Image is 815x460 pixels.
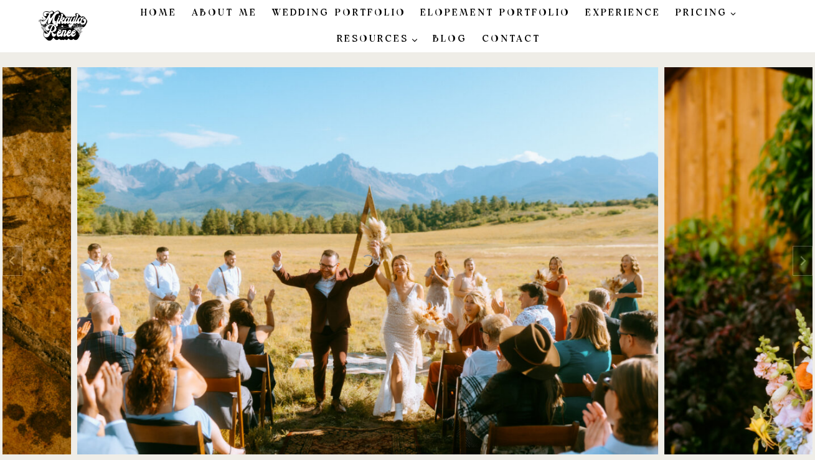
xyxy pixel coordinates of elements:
[474,26,548,52] a: Contact
[793,246,813,276] button: Next slide
[77,67,658,454] li: 4 of 15
[337,32,418,47] span: RESOURCES
[77,67,658,454] img: bride and groom cheering
[676,6,737,21] span: PRICING
[425,26,474,52] a: Blog
[32,4,94,48] img: Mikayla Renee Photo
[329,26,425,52] a: RESOURCES
[2,246,22,276] button: Go to last slide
